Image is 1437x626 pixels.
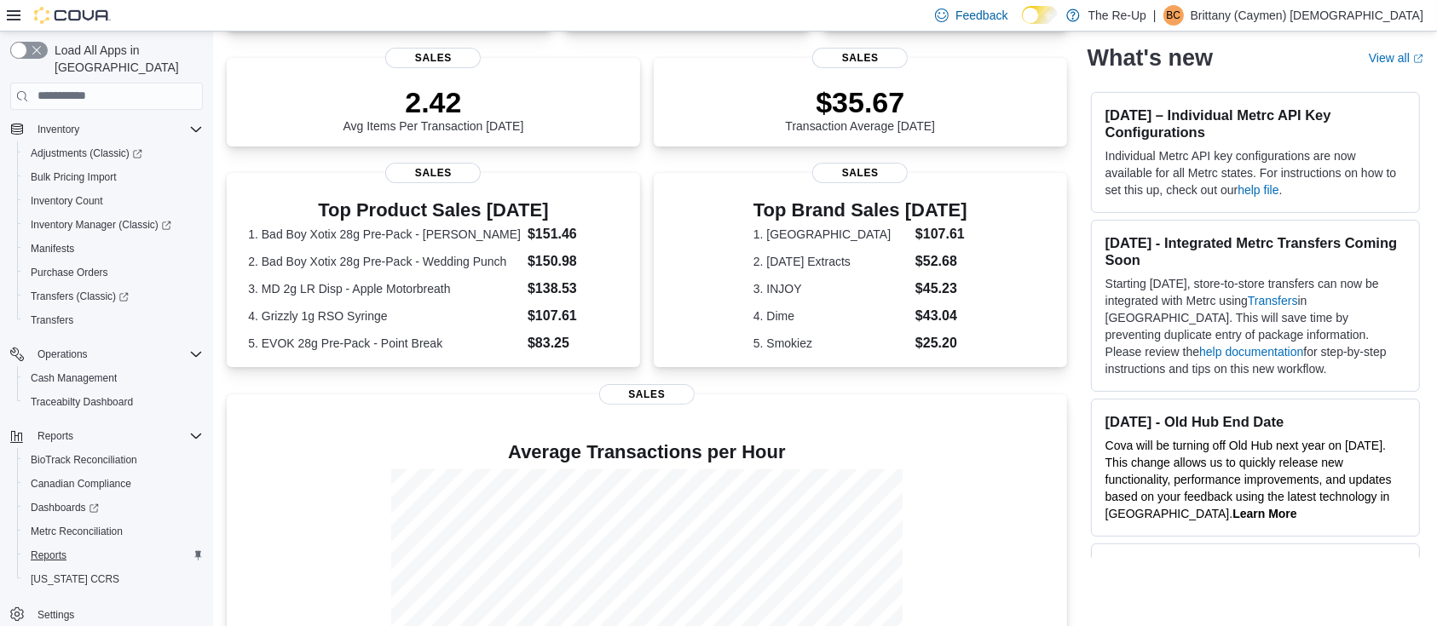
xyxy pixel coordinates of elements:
[24,215,178,235] a: Inventory Manager (Classic)
[24,191,110,211] a: Inventory Count
[17,543,210,567] button: Reports
[24,167,124,187] a: Bulk Pricing Import
[248,253,521,270] dt: 2. Bad Boy Xotix 28g Pre-Pack - Wedding Punch
[385,163,481,183] span: Sales
[812,163,908,183] span: Sales
[1105,234,1405,268] h3: [DATE] - Integrated Metrc Transfers Coming Soon
[31,605,81,625] a: Settings
[31,371,117,385] span: Cash Management
[24,238,203,259] span: Manifests
[31,344,95,365] button: Operations
[31,290,129,303] span: Transfers (Classic)
[31,194,103,208] span: Inventory Count
[248,280,521,297] dt: 3. MD 2g LR Disp - Apple Motorbreath
[24,450,203,470] span: BioTrack Reconciliation
[17,189,210,213] button: Inventory Count
[1088,44,1213,72] h2: What's new
[1248,294,1298,307] a: Transfers
[31,501,99,514] span: Dashboards
[17,472,210,496] button: Canadian Compliance
[38,347,88,361] span: Operations
[31,266,108,279] span: Purchase Orders
[31,603,203,624] span: Settings
[24,545,203,566] span: Reports
[34,7,111,24] img: Cova
[24,545,73,566] a: Reports
[24,368,203,388] span: Cash Management
[24,569,203,589] span: Washington CCRS
[915,333,967,353] dd: $25.20
[1088,5,1146,26] p: The Re-Up
[17,284,210,308] a: Transfers (Classic)
[24,521,203,542] span: Metrc Reconciliation
[753,280,909,297] dt: 3. INJOY
[38,608,74,622] span: Settings
[17,366,210,390] button: Cash Management
[24,474,138,494] a: Canadian Compliance
[1105,439,1392,520] span: Cova will be turning off Old Hub next year on [DATE]. This change allows us to quickly release ne...
[24,191,203,211] span: Inventory Count
[17,448,210,472] button: BioTrack Reconciliation
[24,474,203,494] span: Canadian Compliance
[24,215,203,235] span: Inventory Manager (Classic)
[248,335,521,352] dt: 5. EVOK 28g Pre-Pack - Point Break
[17,141,210,165] a: Adjustments (Classic)
[1163,5,1184,26] div: Brittany (Caymen) Christian
[31,170,117,184] span: Bulk Pricing Import
[17,567,210,591] button: [US_STATE] CCRS
[248,307,521,324] dt: 4. Grizzly 1g RSO Syringe
[31,119,86,140] button: Inventory
[17,520,210,543] button: Metrc Reconciliation
[31,525,123,538] span: Metrc Reconciliation
[24,450,144,470] a: BioTrack Reconciliation
[1105,275,1405,377] p: Starting [DATE], store-to-store transfers can now be integrated with Metrc using in [GEOGRAPHIC_D...
[385,48,481,68] span: Sales
[17,213,210,237] a: Inventory Manager (Classic)
[915,279,967,299] dd: $45.23
[753,226,909,243] dt: 1. [GEOGRAPHIC_DATA]
[3,118,210,141] button: Inventory
[753,335,909,352] dt: 5. Smokiez
[3,424,210,448] button: Reports
[599,384,695,405] span: Sales
[31,344,203,365] span: Operations
[3,601,210,626] button: Settings
[48,42,203,76] span: Load All Apps in [GEOGRAPHIC_DATA]
[31,572,119,586] span: [US_STATE] CCRS
[24,521,130,542] a: Metrc Reconciliation
[24,286,136,307] a: Transfers (Classic)
[24,143,203,164] span: Adjustments (Classic)
[915,224,967,244] dd: $107.61
[1166,5,1180,26] span: BC
[31,477,131,491] span: Canadian Compliance
[785,85,935,119] p: $35.67
[1105,147,1405,198] p: Individual Metrc API key configurations are now available for all Metrc states. For instructions ...
[24,497,203,518] span: Dashboards
[1191,5,1423,26] p: Brittany (Caymen) [DEMOGRAPHIC_DATA]
[1105,558,1405,592] h3: [DATE] - New Compliance Feature Included in v1.30.1
[528,333,619,353] dd: $83.25
[24,310,80,330] a: Transfers
[528,224,619,244] dd: $151.46
[812,48,908,68] span: Sales
[24,238,81,259] a: Manifests
[24,286,203,307] span: Transfers (Classic)
[38,429,73,443] span: Reports
[31,453,137,467] span: BioTrack Reconciliation
[248,200,618,221] h3: Top Product Sales [DATE]
[343,85,523,133] div: Avg Items Per Transaction [DATE]
[1232,507,1296,520] a: Learn More
[915,306,967,326] dd: $43.04
[1153,5,1157,26] p: |
[24,569,126,589] a: [US_STATE] CCRS
[17,496,210,520] a: Dashboards
[24,368,124,388] a: Cash Management
[17,165,210,189] button: Bulk Pricing Import
[31,119,203,140] span: Inventory
[528,279,619,299] dd: $138.53
[38,123,79,136] span: Inventory
[31,426,203,446] span: Reports
[31,313,73,327] span: Transfers
[24,167,203,187] span: Bulk Pricing Import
